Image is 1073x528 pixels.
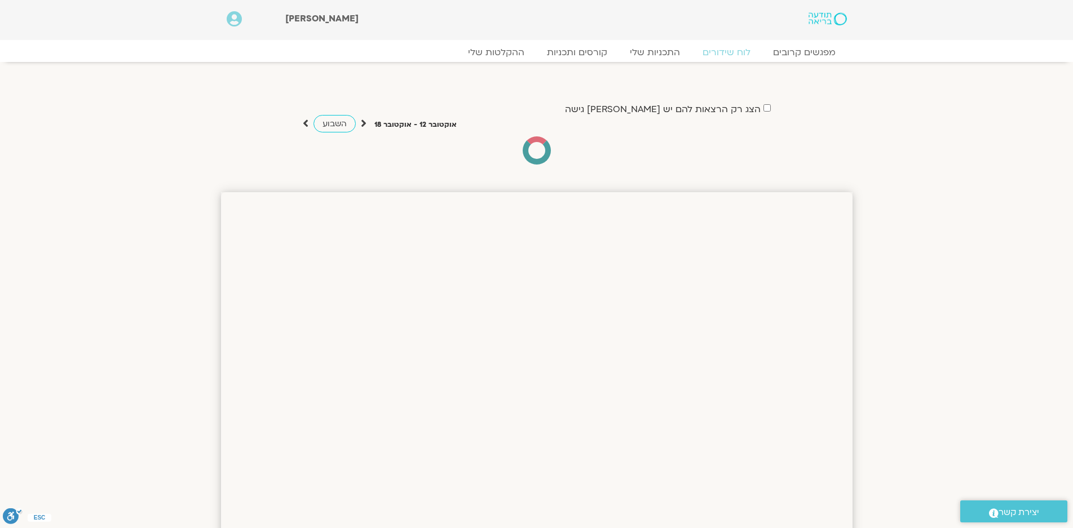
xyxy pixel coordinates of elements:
[457,47,536,58] a: ההקלטות שלי
[536,47,619,58] a: קורסים ותכניות
[999,505,1039,520] span: יצירת קשר
[619,47,691,58] a: התכניות שלי
[762,47,847,58] a: מפגשים קרובים
[691,47,762,58] a: לוח שידורים
[285,12,359,25] span: [PERSON_NAME]
[565,104,761,114] label: הצג רק הרצאות להם יש [PERSON_NAME] גישה
[313,115,356,132] a: השבוע
[374,119,457,131] p: אוקטובר 12 - אוקטובר 18
[960,500,1067,522] a: יצירת קשר
[227,47,847,58] nav: Menu
[323,118,347,129] span: השבוע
